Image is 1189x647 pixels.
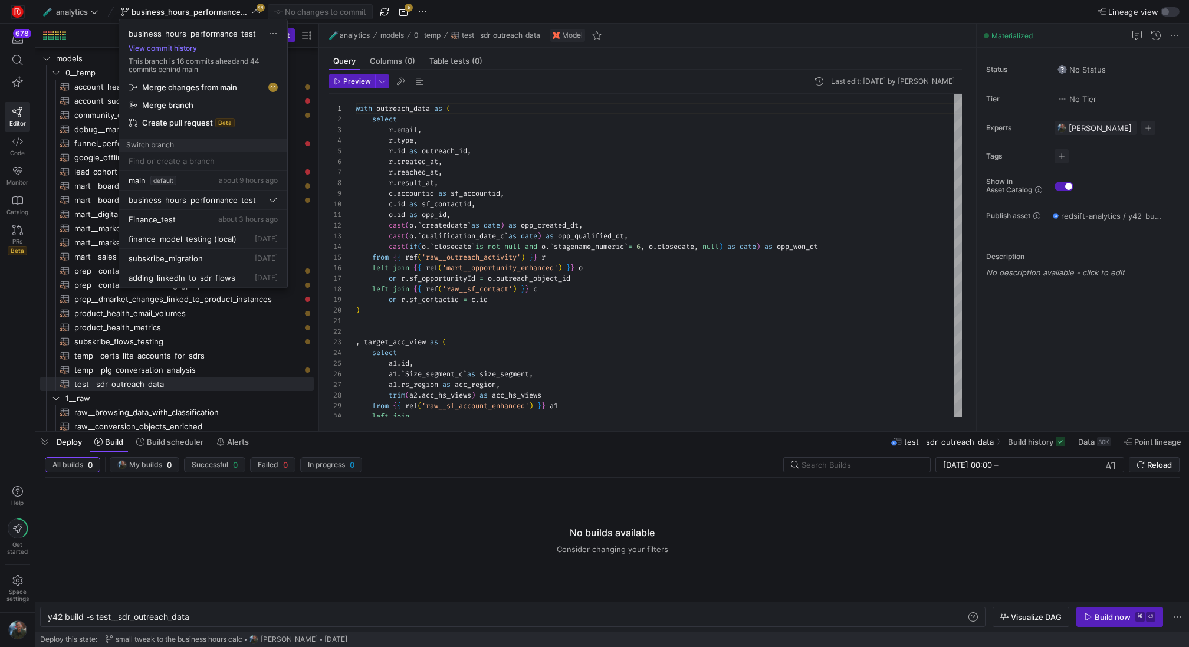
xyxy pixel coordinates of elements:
[119,44,206,52] button: View commit history
[219,176,278,185] span: about 9 hours ago
[129,234,212,244] span: finance_model_testing
[129,156,278,166] input: Find or create a branch
[124,96,283,114] button: Merge branch
[142,118,213,127] span: Create pull request
[214,234,237,244] span: (local)
[255,273,278,282] span: [DATE]
[124,114,283,132] button: Create pull requestBeta
[129,176,146,185] span: main
[124,78,283,96] button: Merge changes from main
[142,83,237,92] span: Merge changes from main
[129,195,256,205] span: business_hours_performance_test
[119,57,287,74] p: This branch is 16 commits ahead and 44 commits behind main
[150,176,176,185] span: default
[129,273,235,283] span: adding_linkedIn_to_sdr_flows
[255,234,278,243] span: [DATE]
[129,215,176,224] span: Finance_test
[255,254,278,262] span: [DATE]
[215,118,235,127] span: Beta
[142,100,193,110] span: Merge branch
[129,29,256,38] span: business_hours_performance_test
[218,215,278,224] span: about 3 hours ago
[129,254,203,263] span: subskribe_migration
